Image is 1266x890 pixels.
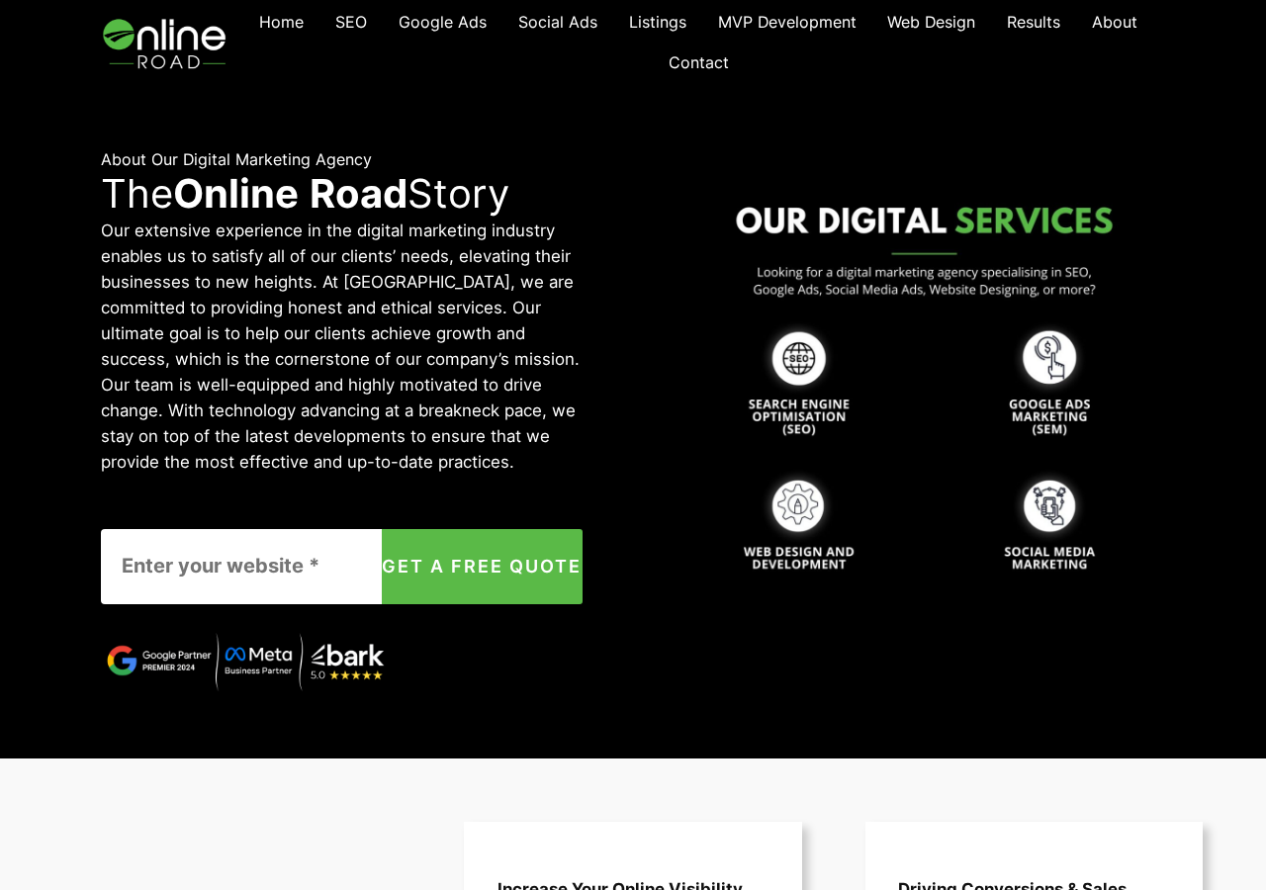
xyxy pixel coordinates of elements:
[887,13,975,32] span: Web Design
[669,53,729,72] span: Contact
[399,13,487,32] span: Google Ads
[101,372,582,475] p: Our team is well-equipped and highly motivated to drive change. With technology advancing at a br...
[101,170,582,218] p: The Story
[872,3,992,44] a: Web Design
[101,529,423,604] input: Enter your website *
[310,169,407,218] strong: Road
[629,13,686,32] span: Listings
[101,218,582,372] p: Our extensive experience in the digital marketing industry enables us to satisfy all of our clien...
[101,150,582,169] h6: About Our Digital Marketing Agency
[1092,13,1137,32] span: About
[613,3,702,44] a: Listings
[502,3,613,44] a: Social Ads
[173,169,299,218] strong: Online
[243,3,319,44] a: Home
[1076,3,1153,44] a: About
[101,529,582,604] form: Contact form
[319,3,383,44] a: SEO
[518,13,597,32] span: Social Ads
[1007,13,1060,32] span: Results
[383,3,502,44] a: Google Ads
[335,13,367,32] span: SEO
[718,13,857,32] span: MVP Development
[653,44,745,84] a: Contact
[382,529,583,604] button: GET A FREE QUOTE
[702,3,872,44] a: MVP Development
[232,3,1165,84] nav: Navigation
[259,13,304,32] span: Home
[991,3,1076,44] a: Results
